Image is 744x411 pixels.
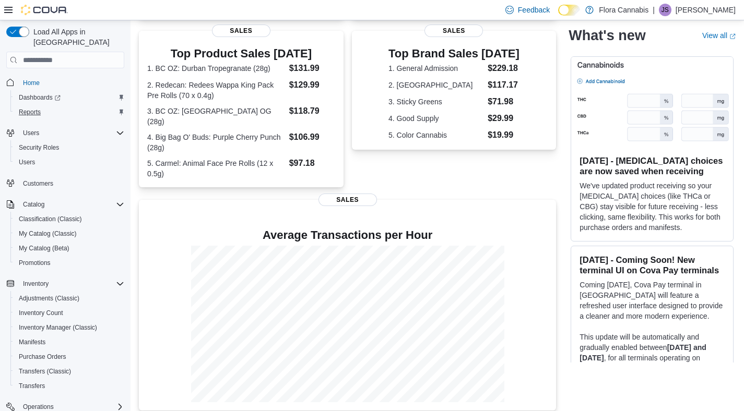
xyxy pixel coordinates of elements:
h3: Top Product Sales [DATE] [147,47,335,60]
span: Security Roles [19,143,59,152]
a: Users [15,156,39,168]
span: Transfers [19,382,45,390]
button: Users [2,126,128,140]
span: Operations [23,403,54,411]
dd: $131.99 [289,62,335,75]
p: Flora Cannabis [599,4,648,16]
button: My Catalog (Beta) [10,241,128,256]
a: View allExternal link [702,31,736,40]
a: Reports [15,106,45,118]
button: My Catalog (Classic) [10,226,128,241]
button: Users [10,155,128,170]
button: Inventory Manager (Classic) [10,320,128,335]
a: Transfers (Classic) [15,365,75,378]
input: Dark Mode [558,5,580,16]
dd: $118.79 [289,105,335,117]
span: Catalog [19,198,124,211]
span: Feedback [518,5,550,15]
dd: $229.18 [488,62,519,75]
h4: Average Transactions per Hour [147,229,548,241]
span: Users [23,129,39,137]
button: Home [2,75,128,90]
div: Jordan Schwab [659,4,671,16]
p: This update will be automatically and gradually enabled between , for all terminals operating on ... [580,332,725,394]
span: My Catalog (Beta) [19,244,69,252]
dt: 4. Good Supply [388,113,483,124]
button: Reports [10,105,128,119]
button: Promotions [10,256,128,270]
dd: $129.99 [289,79,335,91]
span: Classification (Classic) [19,215,82,223]
span: Users [15,156,124,168]
a: Inventory Manager (Classic) [15,321,101,334]
button: Catalog [19,198,49,211]
span: Inventory [19,277,124,290]
span: Reports [19,108,41,116]
span: My Catalog (Beta) [15,242,124,255]
dt: 2. Redecan: Redees Wappa King Pack Pre Rolls (70 x 0.4g) [147,80,285,101]
span: Users [19,127,124,139]
strong: [DATE] and [DATE] [580,343,706,362]
a: Security Roles [15,141,63,154]
a: Dashboards [15,91,65,104]
span: Inventory Count [19,309,63,317]
a: Dashboards [10,90,128,105]
dt: 5. Color Cannabis [388,130,483,140]
button: Security Roles [10,140,128,155]
span: My Catalog (Classic) [15,227,124,240]
span: Promotions [15,257,124,269]
button: Classification (Classic) [10,212,128,226]
span: Dashboards [19,93,61,102]
h2: What's new [569,27,645,44]
span: Transfers [15,380,124,392]
a: Customers [19,177,57,190]
dd: $97.18 [289,157,335,170]
span: Inventory [23,280,49,288]
span: Adjustments (Classic) [15,292,124,305]
span: Transfers (Classic) [15,365,124,378]
span: Dashboards [15,91,124,104]
span: Manifests [15,336,124,348]
button: Transfers (Classic) [10,364,128,379]
a: Promotions [15,257,55,269]
span: Inventory Manager (Classic) [15,321,124,334]
button: Users [19,127,43,139]
h3: [DATE] - [MEDICAL_DATA] choices are now saved when receiving [580,155,725,176]
a: My Catalog (Beta) [15,242,74,255]
dd: $29.99 [488,112,519,125]
span: Purchase Orders [19,353,66,361]
a: Home [19,77,44,89]
span: Home [23,79,40,87]
span: Home [19,76,124,89]
img: Cova [21,5,68,15]
span: Classification (Classic) [15,213,124,225]
button: Inventory [19,277,53,290]
span: Sales [424,25,483,37]
span: Manifests [19,338,45,346]
span: Sales [212,25,270,37]
button: Catalog [2,197,128,212]
button: Inventory Count [10,306,128,320]
dt: 1. BC OZ: Durban Tropegranate (28g) [147,63,285,74]
button: Transfers [10,379,128,393]
span: Customers [19,177,124,190]
span: Adjustments (Classic) [19,294,79,303]
a: Inventory Count [15,307,67,319]
button: Purchase Orders [10,349,128,364]
span: Customers [23,179,53,188]
button: Customers [2,176,128,191]
h3: Top Brand Sales [DATE] [388,47,519,60]
button: Manifests [10,335,128,349]
dd: $117.17 [488,79,519,91]
dt: 5. Carmel: Animal Face Pre Rolls (12 x 0.5g) [147,158,285,179]
button: Adjustments (Classic) [10,291,128,306]
a: Classification (Classic) [15,213,86,225]
a: Transfers [15,380,49,392]
span: Purchase Orders [15,350,124,363]
span: Transfers (Classic) [19,367,71,376]
a: Adjustments (Classic) [15,292,84,305]
p: | [653,4,655,16]
button: Inventory [2,276,128,291]
h3: [DATE] - Coming Soon! New terminal UI on Cova Pay terminals [580,255,725,275]
span: Inventory Manager (Classic) [19,323,97,332]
